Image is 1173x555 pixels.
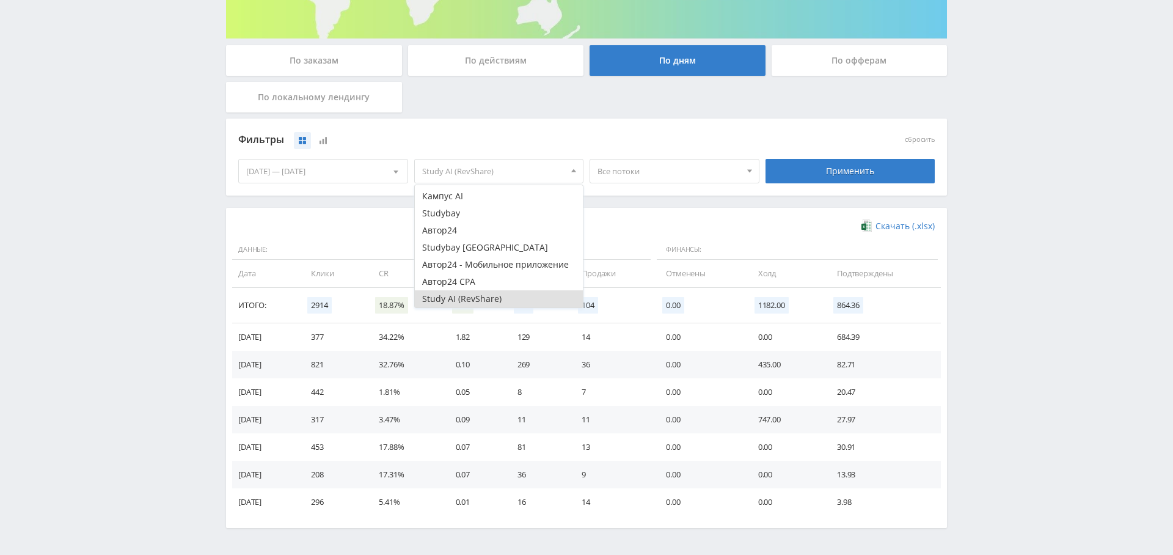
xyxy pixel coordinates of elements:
button: сбросить [905,136,935,144]
td: 0.00 [654,461,746,488]
td: [DATE] [232,351,299,378]
td: 17.88% [367,433,443,461]
button: Автор24 CPA [415,273,583,290]
button: Studybay [415,205,583,222]
td: 27.97 [825,406,941,433]
div: По локальному лендингу [226,82,402,112]
td: 377 [299,323,367,351]
td: 16 [505,488,569,516]
td: Клики [299,260,367,287]
td: [DATE] [232,406,299,433]
td: 20.47 [825,378,941,406]
td: 453 [299,433,367,461]
td: CR [367,260,443,287]
td: 0.00 [746,323,825,351]
td: 0.00 [654,488,746,516]
td: 129 [505,323,569,351]
td: 821 [299,351,367,378]
button: Studybay [GEOGRAPHIC_DATA] [415,239,583,256]
td: Итого: [232,288,299,323]
td: [DATE] [232,433,299,461]
td: 0.00 [654,433,746,461]
div: Фильтры [238,131,759,149]
td: 208 [299,461,367,488]
div: По действиям [408,45,584,76]
td: [DATE] [232,378,299,406]
td: 1.81% [367,378,443,406]
td: 3.47% [367,406,443,433]
td: 0.00 [746,461,825,488]
div: По офферам [772,45,948,76]
span: Все потоки [597,160,740,183]
td: [DATE] [232,461,299,488]
td: 442 [299,378,367,406]
td: [DATE] [232,323,299,351]
span: Скачать (.xlsx) [875,221,935,231]
td: 435.00 [746,351,825,378]
td: 0.00 [654,351,746,378]
div: [DATE] — [DATE] [239,160,407,183]
td: [DATE] [232,488,299,516]
td: 7 [569,378,654,406]
td: 3.98 [825,488,941,516]
td: 8 [505,378,569,406]
td: 13.93 [825,461,941,488]
td: Подтверждены [825,260,941,287]
td: 5.41% [367,488,443,516]
td: 0.05 [444,378,505,406]
td: Отменены [654,260,746,287]
td: 0.07 [444,433,505,461]
td: 9 [569,461,654,488]
span: 18.87% [375,297,407,314]
span: 864.36 [833,297,863,314]
td: 11 [569,406,654,433]
td: 269 [505,351,569,378]
div: Применить [766,159,935,183]
td: 1.82 [444,323,505,351]
span: Данные: [232,240,502,260]
td: 0.10 [444,351,505,378]
td: 0.07 [444,461,505,488]
a: Скачать (.xlsx) [861,220,935,232]
td: 17.31% [367,461,443,488]
span: 0.00 [662,297,684,314]
span: Финансы: [657,240,938,260]
td: 14 [569,323,654,351]
td: 747.00 [746,406,825,433]
button: Автор24 [415,222,583,239]
td: 0.01 [444,488,505,516]
img: xlsx [861,219,872,232]
td: 0.00 [746,433,825,461]
td: 11 [505,406,569,433]
td: 296 [299,488,367,516]
td: 32.76% [367,351,443,378]
td: 0.00 [746,378,825,406]
td: 36 [505,461,569,488]
td: 81 [505,433,569,461]
td: 0.00 [654,378,746,406]
td: 0.00 [746,488,825,516]
td: 34.22% [367,323,443,351]
span: Study AI (RevShare) [422,160,565,183]
td: 14 [569,488,654,516]
td: 30.91 [825,433,941,461]
td: 13 [569,433,654,461]
td: 0.00 [654,406,746,433]
div: По дням [590,45,766,76]
span: 1182.00 [755,297,789,314]
td: 82.71 [825,351,941,378]
td: 0.09 [444,406,505,433]
button: Study AI (RevShare) [415,290,583,307]
button: Кампус AI [415,188,583,205]
td: Холд [746,260,825,287]
span: 2914 [307,297,331,314]
td: 36 [569,351,654,378]
td: 684.39 [825,323,941,351]
span: 104 [578,297,598,314]
td: 0.00 [654,323,746,351]
td: Дата [232,260,299,287]
td: 317 [299,406,367,433]
button: Автор24 - Мобильное приложение [415,256,583,273]
div: По заказам [226,45,402,76]
td: Продажи [569,260,654,287]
